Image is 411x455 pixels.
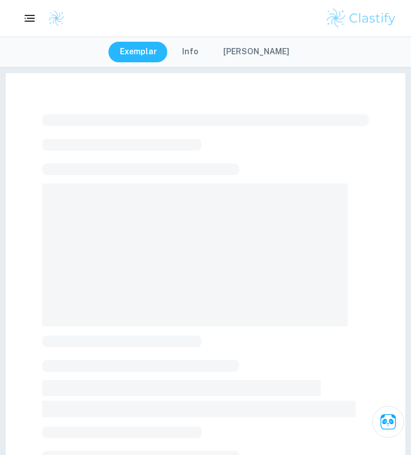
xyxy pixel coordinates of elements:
button: [PERSON_NAME] [212,42,301,62]
img: Clastify logo [325,7,397,30]
a: Clastify logo [41,10,65,27]
button: Exemplar [108,42,168,62]
button: Ask Clai [372,406,404,438]
img: Clastify logo [48,10,65,27]
button: Info [171,42,209,62]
